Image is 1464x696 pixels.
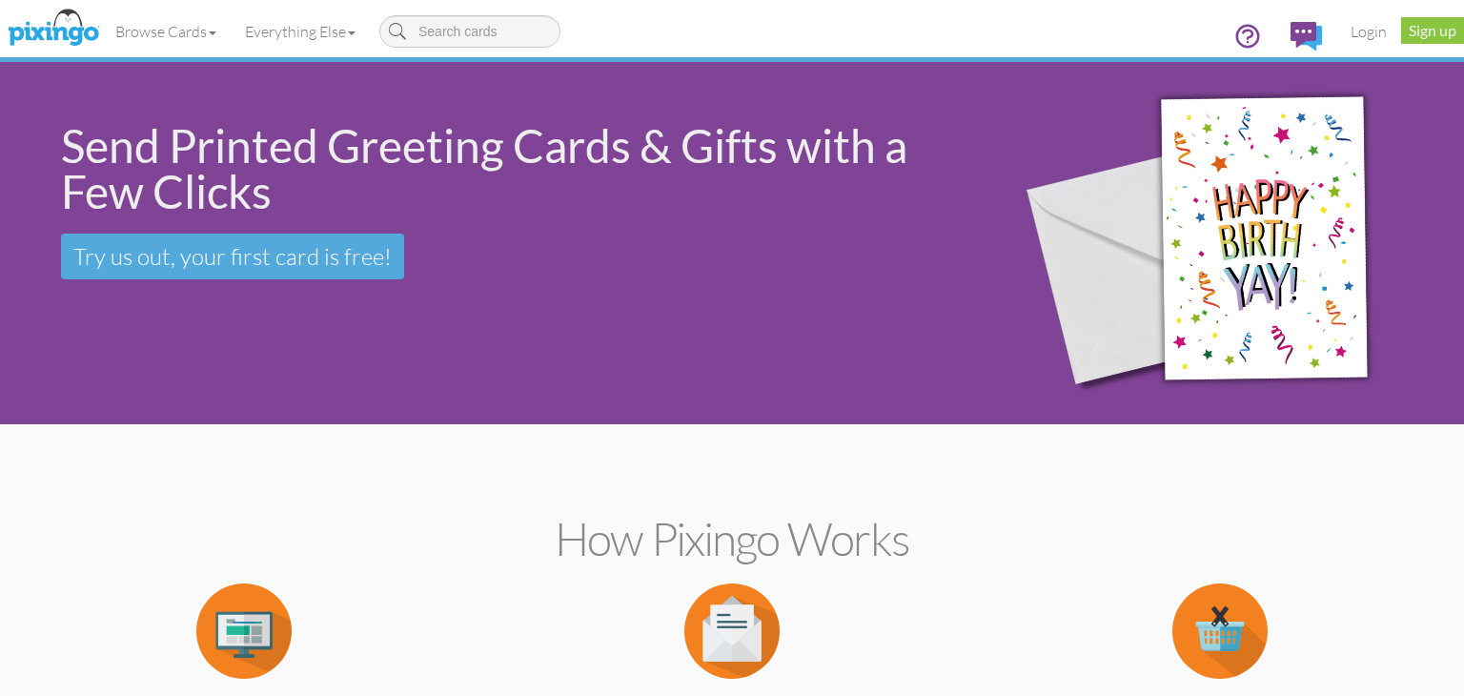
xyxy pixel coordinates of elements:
span: Try us out, your first card is free! [73,242,392,271]
a: Login [1336,8,1401,55]
a: Sign up [1401,17,1464,44]
input: Search cards [379,15,560,48]
img: item.alt [196,583,292,679]
img: item.alt [684,583,780,679]
div: Send Printed Greeting Cards & Gifts with a Few Clicks [61,123,961,215]
h2: How Pixingo works [33,514,1431,564]
img: pixingo logo [3,5,104,52]
img: item.alt [1172,583,1268,679]
a: Browse Cards [101,8,231,55]
img: 942c5090-71ba-4bfc-9a92-ca782dcda692.png [991,35,1452,452]
img: comments.svg [1291,22,1322,51]
a: Everything Else [231,8,370,55]
a: Try us out, your first card is free! [61,234,404,279]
